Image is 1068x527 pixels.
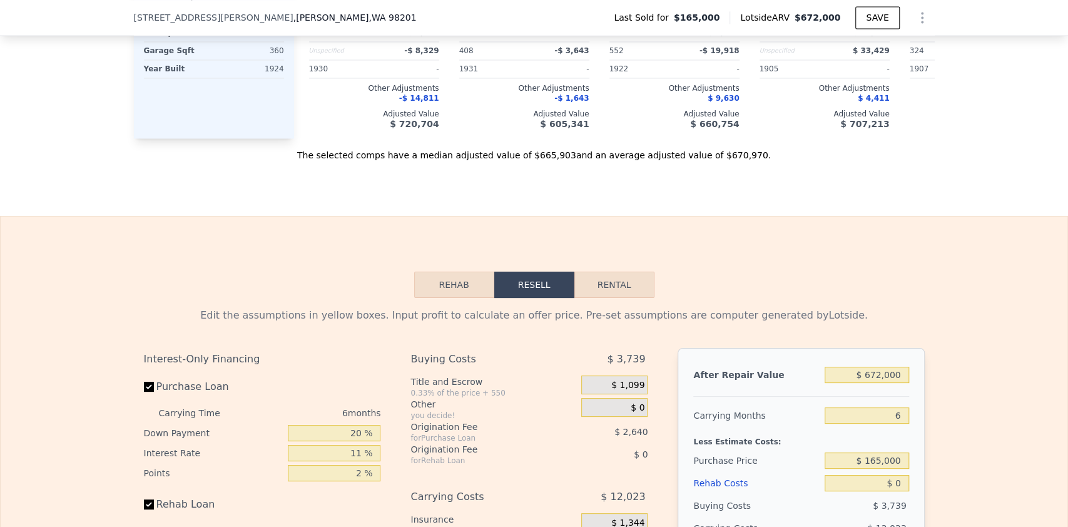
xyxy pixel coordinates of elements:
div: 1922 [609,60,672,78]
div: Other Adjustments [760,83,890,93]
div: Origination Fee [410,421,550,433]
div: Buying Costs [693,494,820,517]
span: [STREET_ADDRESS][PERSON_NAME] [134,11,293,24]
button: Rental [574,272,654,298]
div: 1907 [910,60,972,78]
span: , WA 98201 [369,13,416,23]
div: Adjusted Value [309,108,439,118]
span: $ 0 [634,449,648,459]
span: $ 4,411 [858,94,889,103]
div: 1905 [760,60,822,78]
div: 360 [216,42,284,59]
span: Last Sold for [614,11,674,24]
span: $ 605,341 [540,118,589,128]
span: $ 12,023 [601,486,645,508]
span: $165,000 [674,11,720,24]
span: -$ 3,643 [554,46,589,55]
span: -$ 14,811 [399,94,439,103]
div: - [827,60,890,78]
span: Lotside ARV [740,11,794,24]
span: $ 9,630 [708,94,739,103]
span: $ 0 [631,402,644,414]
div: Interest-Only Financing [144,348,381,371]
div: - [527,60,589,78]
div: Adjusted Value [910,108,1040,118]
button: Resell [494,272,574,298]
div: Rehab Costs [693,472,820,494]
div: - [677,60,740,78]
div: Origination Fee [410,443,550,456]
span: $ 2,640 [614,427,648,437]
div: Year Built [144,60,211,78]
div: The selected comps have a median adjusted value of $665,903 and an average adjusted value of $670... [134,138,935,161]
div: for Purchase Loan [410,433,550,443]
span: $ 720,704 [390,118,439,128]
span: -$ 19,918 [699,46,740,55]
div: Adjusted Value [609,108,740,118]
input: Purchase Loan [144,382,154,392]
div: 0.33% of the price + 550 [410,388,576,398]
div: - [377,60,439,78]
div: Carrying Time [159,403,240,423]
span: $ 33,429 [853,46,890,55]
button: SAVE [855,6,899,29]
div: 1930 [309,60,372,78]
div: Interest Rate [144,443,283,463]
label: Rehab Loan [144,493,283,516]
div: Carrying Months [693,404,820,427]
span: $672,000 [795,13,841,23]
span: 552 [609,46,624,55]
span: 324 [910,46,924,55]
div: Down Payment [144,423,283,443]
div: Title and Escrow [410,376,576,388]
span: -$ 1,643 [554,94,589,103]
div: for Rehab Loan [410,456,550,466]
div: Other [410,398,576,411]
label: Purchase Loan [144,376,283,398]
div: Adjusted Value [459,108,589,118]
div: After Repair Value [693,364,820,386]
div: Other Adjustments [309,83,439,93]
div: Unspecified [760,42,822,59]
button: Show Options [910,5,935,30]
div: Unspecified [309,42,372,59]
button: Rehab [414,272,494,298]
span: $ 3,739 [873,501,906,511]
input: Rehab Loan [144,499,154,509]
span: $ 1,099 [611,380,644,391]
div: Other Adjustments [609,83,740,93]
div: 1924 [216,60,284,78]
div: Buying Costs [410,348,550,371]
div: Other Adjustments [459,83,589,93]
div: Carrying Costs [410,486,550,508]
span: 408 [459,46,474,55]
div: Less Estimate Costs: [693,427,908,449]
div: Edit the assumptions in yellow boxes. Input profit to calculate an offer price. Pre-set assumptio... [144,308,925,323]
span: -$ 8,329 [404,46,439,55]
div: Purchase Price [693,449,820,472]
div: Other Adjustments [910,83,1040,93]
div: Adjusted Value [760,108,890,118]
div: you decide! [410,411,576,421]
span: $ 3,739 [607,348,645,371]
span: , [PERSON_NAME] [293,11,417,24]
div: Garage Sqft [144,42,211,59]
div: 1931 [459,60,522,78]
span: $ 707,213 [840,118,889,128]
div: Insurance [410,513,576,526]
div: 6 months [245,403,381,423]
span: $ 660,754 [690,118,739,128]
div: Points [144,463,283,483]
